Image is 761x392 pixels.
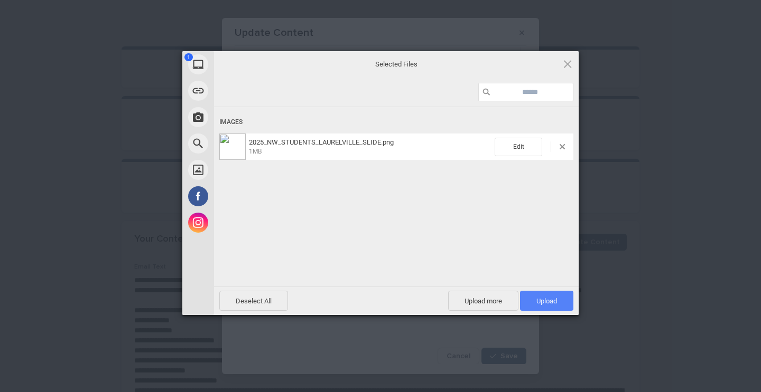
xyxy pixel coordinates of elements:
[219,112,573,132] div: Images
[520,291,573,311] span: Upload
[182,104,309,130] div: Take Photo
[246,138,495,156] span: 2025_NW_STUDENTS_LAURELVILLE_SLIDE.png
[182,183,309,209] div: Facebook
[562,58,573,70] span: Click here or hit ESC to close picker
[184,53,193,61] span: 1
[182,78,309,104] div: Link (URL)
[219,133,246,160] img: 1e4dc3cd-5b12-4f95-91e5-743381663f3a
[291,59,502,69] span: Selected Files
[448,291,518,311] span: Upload more
[182,209,309,236] div: Instagram
[182,130,309,157] div: Web Search
[536,297,557,305] span: Upload
[249,148,262,155] span: 1MB
[182,51,309,78] div: My Device
[249,138,394,146] span: 2025_NW_STUDENTS_LAURELVILLE_SLIDE.png
[495,138,542,156] span: Edit
[219,291,288,311] span: Deselect All
[182,157,309,183] div: Unsplash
